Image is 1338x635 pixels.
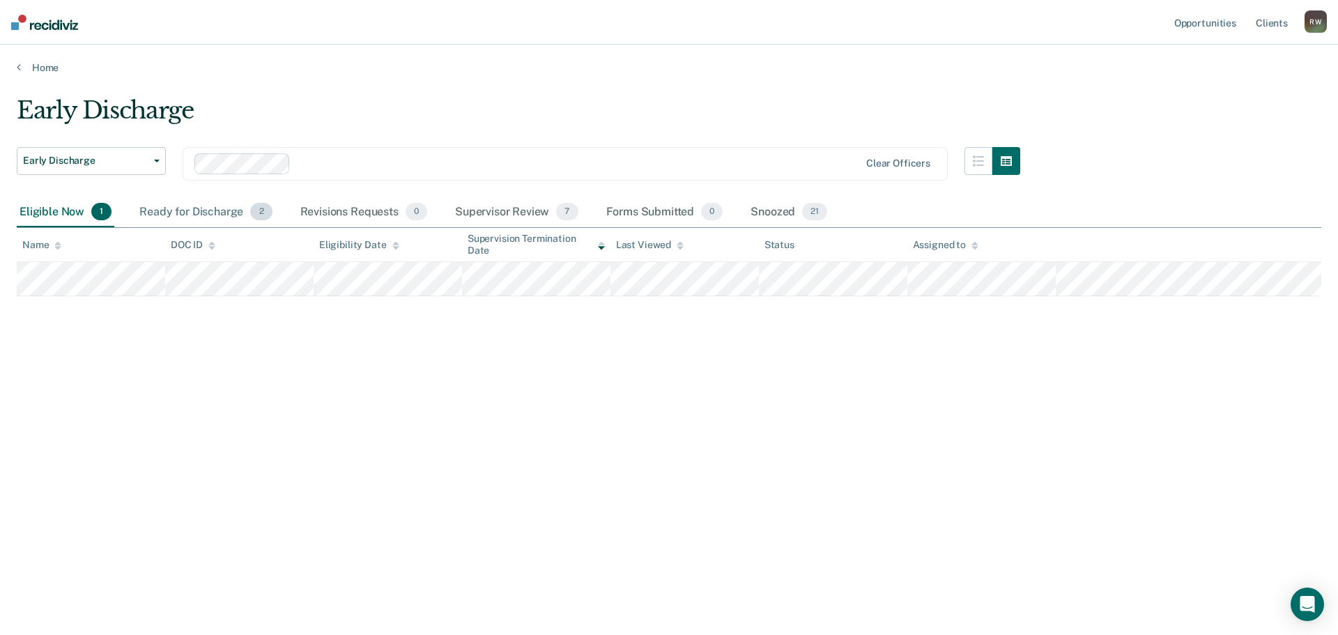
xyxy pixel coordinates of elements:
[1291,588,1324,621] div: Open Intercom Messenger
[17,147,166,175] button: Early Discharge
[137,197,275,228] div: Ready for Discharge2
[11,15,78,30] img: Recidiviz
[250,203,272,221] span: 2
[17,197,114,228] div: Eligible Now1
[17,96,1020,136] div: Early Discharge
[23,155,148,167] span: Early Discharge
[764,239,794,251] div: Status
[452,197,581,228] div: Supervisor Review7
[1305,10,1327,33] button: RW
[701,203,723,221] span: 0
[91,203,111,221] span: 1
[22,239,61,251] div: Name
[556,203,578,221] span: 7
[298,197,430,228] div: Revisions Requests0
[319,239,399,251] div: Eligibility Date
[913,239,978,251] div: Assigned to
[748,197,830,228] div: Snoozed21
[603,197,726,228] div: Forms Submitted0
[406,203,427,221] span: 0
[1305,10,1327,33] div: R W
[468,233,605,257] div: Supervision Termination Date
[616,239,684,251] div: Last Viewed
[17,61,1321,74] a: Home
[171,239,215,251] div: DOC ID
[866,158,930,169] div: Clear officers
[802,203,827,221] span: 21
